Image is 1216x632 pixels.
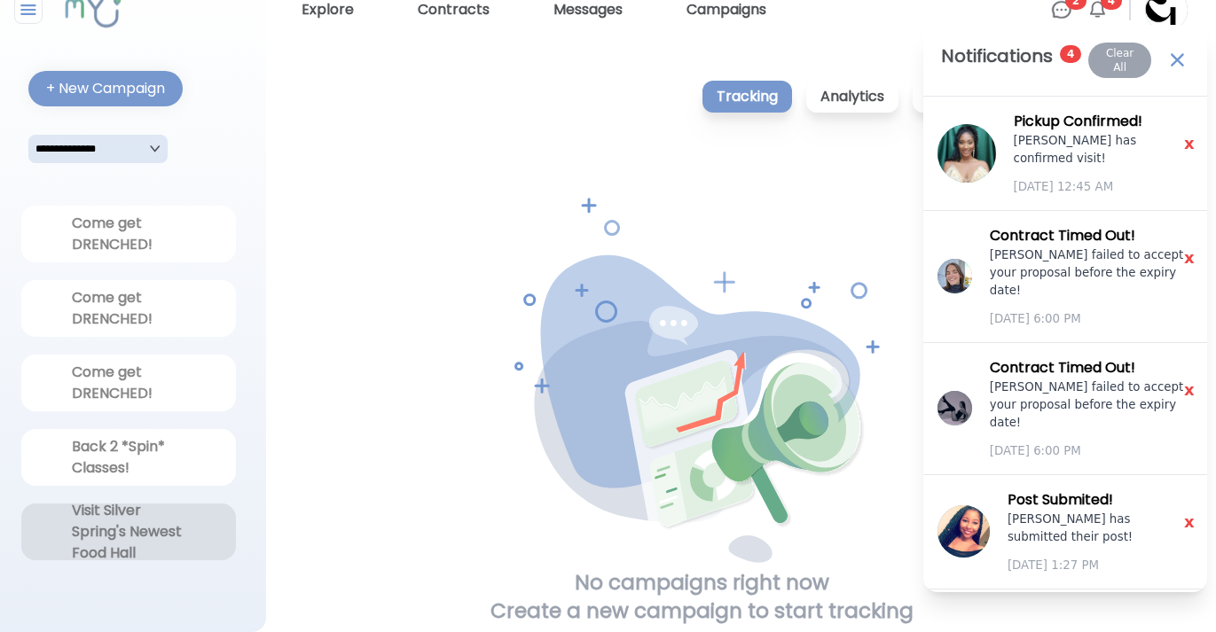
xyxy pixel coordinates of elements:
img: Profile [937,259,972,293]
p: [DATE] 12:45 AM [1014,178,1193,196]
button: + New Campaign [28,71,183,106]
span: x [1173,509,1205,535]
span: x [1173,130,1205,157]
p: [PERSON_NAME] has confirmed visit! [1014,132,1193,168]
button: x [1179,378,1200,400]
span: x [1173,377,1205,403]
h3: Contract Timed Out ! [990,225,1193,246]
h2: Notifications [941,43,1053,69]
p: [DATE] 6:00 PM [990,310,1193,328]
span: x [1173,245,1205,271]
p: Tracking [702,81,792,113]
span: 4 [1060,45,1081,63]
h1: Create a new campaign to start tracking [490,597,914,625]
button: x [1179,132,1200,153]
div: Come get DRENCHED! [72,287,185,330]
div: Visit Silver Spring's Newest Food Hall [72,500,185,564]
img: Close Contract Notifications [1165,48,1189,72]
button: x [1179,246,1200,268]
button: x [1179,511,1200,532]
div: Back 2 *Spin* Classes! [72,436,185,479]
p: Analytics [806,81,898,113]
img: Profile [937,124,996,183]
h3: Pickup Confirmed ! [1014,111,1193,132]
div: + New Campaign [46,78,165,99]
div: Come get DRENCHED! [72,213,185,255]
div: Come get DRENCHED! [72,362,185,404]
h3: Contract Timed Out ! [990,357,1193,378]
img: Profile [937,505,990,558]
p: [PERSON_NAME] failed to accept your proposal before the expiry date! [990,378,1193,432]
img: Profile [937,391,972,425]
p: [PERSON_NAME] has submitted their post! [1008,511,1193,546]
p: Content [913,81,1000,113]
img: No Campaigns right now [514,198,890,568]
p: [PERSON_NAME] failed to accept your proposal before the expiry date! [990,246,1193,300]
h1: No campaigns right now [575,568,829,597]
p: [DATE] 6:00 PM [990,442,1193,460]
h3: Post Submited ! [1008,489,1193,511]
button: Clear All [1088,43,1150,78]
p: [DATE] 1:27 PM [1008,557,1193,574]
